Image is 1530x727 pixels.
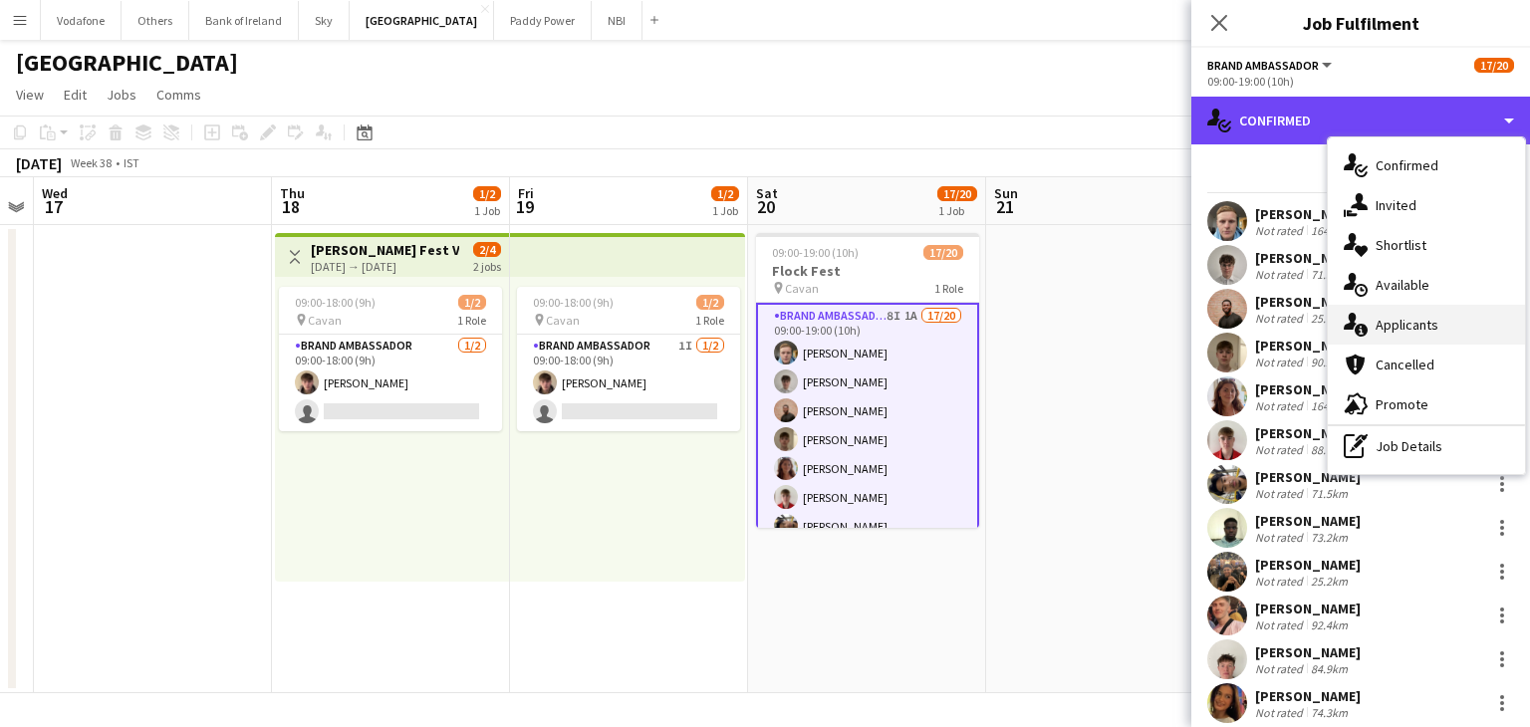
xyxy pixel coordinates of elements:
span: Edit [64,86,87,104]
div: [DATE] → [DATE] [311,259,459,274]
div: 71.5km [1307,486,1352,501]
div: Applicants [1328,305,1525,345]
div: [PERSON_NAME] [1255,512,1361,530]
div: Invited [1328,185,1525,225]
span: Cavan [308,313,342,328]
span: 1/2 [711,186,739,201]
div: IST [124,155,139,170]
div: 2 jobs [473,257,501,274]
div: 25.2km [1307,574,1352,589]
span: 18 [277,195,305,218]
span: Comms [156,86,201,104]
span: Fri [518,184,534,202]
button: Vodafone [41,1,122,40]
span: 21 [991,195,1018,218]
div: [PERSON_NAME] [1255,424,1361,442]
div: 1 Job [474,203,500,218]
span: 09:00-19:00 (10h) [772,245,859,260]
div: [PERSON_NAME] [1255,687,1361,705]
span: Cavan [785,281,819,296]
div: Not rated [1255,311,1307,326]
div: 164km [1307,223,1349,238]
div: [PERSON_NAME] [1255,468,1361,486]
span: 20 [753,195,778,218]
div: Not rated [1255,530,1307,545]
div: Not rated [1255,705,1307,720]
div: Cancelled [1328,345,1525,384]
button: Sky [299,1,350,40]
span: 09:00-18:00 (9h) [295,295,376,310]
div: [DATE] [16,153,62,173]
div: Not rated [1255,223,1307,238]
span: 1/2 [458,295,486,310]
a: Comms [148,82,209,108]
div: Not rated [1255,398,1307,413]
button: Others [122,1,189,40]
app-card-role: Brand Ambassador1I1/209:00-18:00 (9h)[PERSON_NAME] [517,335,740,431]
span: Brand Ambassador [1207,58,1319,73]
span: 17 [39,195,68,218]
div: [PERSON_NAME] [1255,556,1361,574]
app-card-role: Brand Ambassador1/209:00-18:00 (9h)[PERSON_NAME] [279,335,502,431]
div: [PERSON_NAME] [1255,380,1361,398]
span: Sat [756,184,778,202]
span: 1/2 [473,186,501,201]
div: Not rated [1255,486,1307,501]
h1: [GEOGRAPHIC_DATA] [16,48,238,78]
div: 71.3km [1307,267,1352,282]
button: Paddy Power [494,1,592,40]
div: Job Details [1328,426,1525,466]
span: View [16,86,44,104]
div: Not rated [1255,355,1307,369]
button: Brand Ambassador [1207,58,1335,73]
h3: [PERSON_NAME] Fest VAN DRIVER [311,241,459,259]
div: 88.6km [1307,442,1352,457]
div: 25.1km [1307,311,1352,326]
div: 164km [1307,398,1349,413]
div: Not rated [1255,617,1307,632]
div: [PERSON_NAME] [1255,643,1361,661]
button: NBI [592,1,642,40]
span: Jobs [107,86,136,104]
div: Available [1328,265,1525,305]
div: 92.4km [1307,617,1352,632]
span: 1 Role [695,313,724,328]
div: Shortlist [1328,225,1525,265]
button: [GEOGRAPHIC_DATA] [350,1,494,40]
app-job-card: 09:00-18:00 (9h)1/2 Cavan1 RoleBrand Ambassador1I1/209:00-18:00 (9h)[PERSON_NAME] [517,287,740,431]
div: 09:00-19:00 (10h) [1207,74,1514,89]
span: Week 38 [66,155,116,170]
h3: Job Fulfilment [1191,10,1530,36]
div: [PERSON_NAME] [1255,249,1361,267]
span: 2/4 [473,242,501,257]
app-job-card: 09:00-18:00 (9h)1/2 Cavan1 RoleBrand Ambassador1/209:00-18:00 (9h)[PERSON_NAME] [279,287,502,431]
div: 90.2km [1307,355,1352,369]
app-job-card: 09:00-19:00 (10h)17/20Flock Fest Cavan1 RoleBrand Ambassador8I1A17/2009:00-19:00 (10h)[PERSON_NAM... [756,233,979,528]
div: 1 Job [712,203,738,218]
div: 1 Job [938,203,976,218]
div: [PERSON_NAME] [1255,205,1361,223]
div: Confirmed [1328,145,1525,185]
span: Sun [994,184,1018,202]
span: 17/20 [937,186,977,201]
div: 73.2km [1307,530,1352,545]
div: 84.9km [1307,661,1352,676]
div: 74.3km [1307,705,1352,720]
a: Edit [56,82,95,108]
span: 19 [515,195,534,218]
span: 1 Role [457,313,486,328]
h3: Flock Fest [756,262,979,280]
div: Not rated [1255,661,1307,676]
span: 1/2 [696,295,724,310]
div: Promote [1328,384,1525,424]
div: [PERSON_NAME] [1255,600,1361,617]
span: Wed [42,184,68,202]
span: 17/20 [1474,58,1514,73]
div: Not rated [1255,267,1307,282]
div: Not rated [1255,574,1307,589]
div: [PERSON_NAME] [1255,337,1361,355]
span: 17/20 [923,245,963,260]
